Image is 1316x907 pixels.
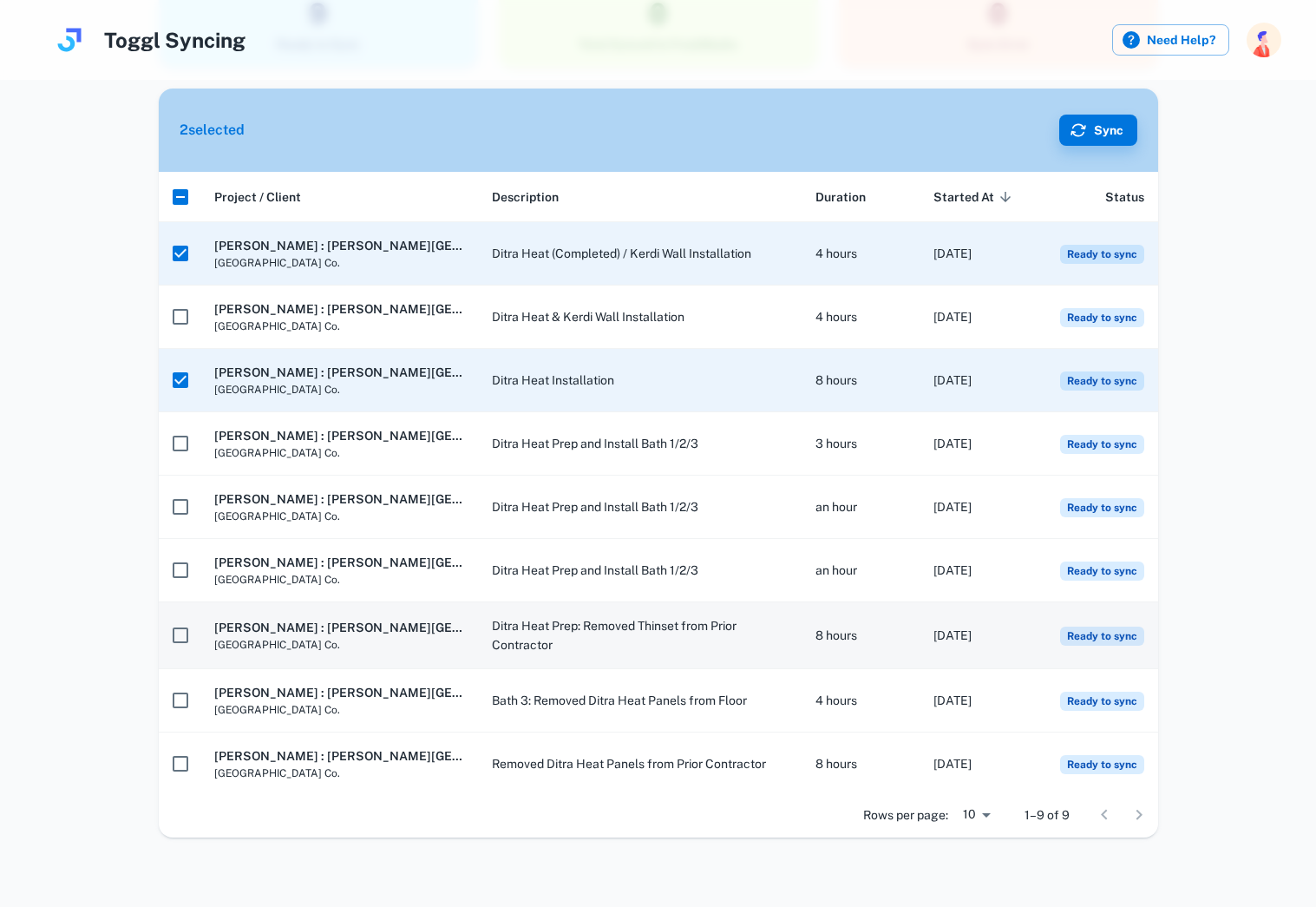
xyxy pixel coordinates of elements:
span: Ready to sync [1060,627,1144,646]
div: scrollable content [159,172,1158,792]
h6: [PERSON_NAME] : [PERSON_NAME][GEOGRAPHIC_DATA] [214,618,464,637]
h6: [PERSON_NAME] : [PERSON_NAME][GEOGRAPHIC_DATA] [214,553,464,572]
td: [DATE] [920,412,1038,476]
span: Project / Client [214,187,301,207]
td: 8 hours [802,349,920,412]
td: [DATE] [920,476,1038,539]
td: [DATE] [920,733,1038,796]
td: Ditra Heat Installation [478,349,802,412]
span: [GEOGRAPHIC_DATA] Co. [214,382,464,398]
span: [GEOGRAPHIC_DATA] Co. [214,702,464,718]
span: Ready to sync [1060,498,1144,517]
td: 8 hours [802,602,920,669]
span: Ready to sync [1060,435,1144,454]
td: Bath 3: Removed Ditra Heat Panels from Floor [478,669,802,733]
div: 2 selected [180,120,245,141]
span: Ready to sync [1060,308,1144,327]
span: Ready to sync [1060,692,1144,711]
h6: [PERSON_NAME] : [PERSON_NAME][GEOGRAPHIC_DATA] [214,363,464,382]
span: Started At [933,187,1017,207]
td: an hour [802,476,920,539]
td: [DATE] [920,222,1038,286]
button: Sync [1059,115,1137,146]
span: Duration [815,187,866,207]
img: photoURL [1247,23,1281,57]
span: Ready to sync [1060,755,1144,774]
span: [GEOGRAPHIC_DATA] Co. [214,255,464,271]
td: Ditra Heat (Completed) / Kerdi Wall Installation [478,222,802,286]
h6: [PERSON_NAME] : [PERSON_NAME][GEOGRAPHIC_DATA] [214,490,464,509]
h4: Toggl Syncing [104,24,246,56]
span: [GEOGRAPHIC_DATA] Co. [214,766,464,781]
p: Rows per page: [863,805,948,825]
span: Ready to sync [1060,562,1144,581]
td: [DATE] [920,669,1038,733]
span: Description [492,187,559,207]
td: Ditra Heat Prep: Removed Thinset from Prior Contractor [478,602,802,669]
td: [DATE] [920,539,1038,602]
span: Status [1105,187,1144,207]
td: Ditra Heat Prep and Install Bath 1/2/3 [478,476,802,539]
h6: [PERSON_NAME] : [PERSON_NAME][GEOGRAPHIC_DATA] [214,236,464,255]
td: [DATE] [920,349,1038,412]
span: [GEOGRAPHIC_DATA] Co. [214,509,464,524]
span: [GEOGRAPHIC_DATA] Co. [214,445,464,461]
span: Ready to sync [1060,245,1144,264]
h6: [PERSON_NAME] : [PERSON_NAME][GEOGRAPHIC_DATA] [214,746,464,766]
h6: [PERSON_NAME] : [PERSON_NAME][GEOGRAPHIC_DATA] [214,426,464,445]
span: [GEOGRAPHIC_DATA] Co. [214,572,464,588]
td: 3 hours [802,412,920,476]
div: 10 [955,802,997,827]
td: 4 hours [802,286,920,349]
td: [DATE] [920,286,1038,349]
h6: [PERSON_NAME] : [PERSON_NAME][GEOGRAPHIC_DATA] [214,683,464,702]
td: 8 hours [802,733,920,796]
td: Removed Ditra Heat Panels from Prior Contractor [478,733,802,796]
img: logo.svg [52,23,87,57]
td: Ditra Heat Prep and Install Bath 1/2/3 [478,539,802,602]
td: an hour [802,539,920,602]
td: [DATE] [920,602,1038,669]
span: Ready to sync [1060,371,1144,391]
td: 4 hours [802,669,920,733]
label: Need Help? [1112,24,1229,56]
span: [GEOGRAPHIC_DATA] Co. [214,637,464,653]
h6: [PERSON_NAME] : [PERSON_NAME][GEOGRAPHIC_DATA] [214,299,464,319]
td: Ditra Heat Prep and Install Bath 1/2/3 [478,412,802,476]
td: 4 hours [802,222,920,286]
td: Ditra Heat & Kerdi Wall Installation [478,286,802,349]
span: [GEOGRAPHIC_DATA] Co. [214,319,464,334]
p: 1–9 of 9 [1025,805,1070,825]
